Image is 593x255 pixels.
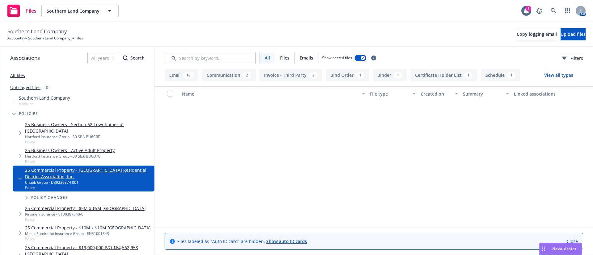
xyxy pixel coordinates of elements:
[25,147,115,154] a: 25 Business Owners - Active Adult Property
[25,236,151,241] span: Policy
[31,196,68,199] span: Policy changes
[177,238,307,245] span: Files labeled as "Auto ID card" are hidden.
[25,159,115,164] span: Policy
[5,2,39,19] a: Files
[182,91,358,97] div: Name
[561,31,586,37] span: Upload files
[562,52,583,64] button: Filters
[259,69,322,81] button: Invoice - Third Party
[25,180,152,185] div: Chubb Group - D39220374 001
[41,5,119,17] button: Southern Land Company
[539,243,582,255] button: Nova Assist
[514,91,560,97] div: Linked associations
[418,86,461,101] button: Created on
[461,86,511,101] button: Summary
[47,8,100,14] span: Southern Land Company
[10,84,40,91] a: Untriaged files
[517,31,557,37] span: Copy logging email
[25,154,115,159] div: Hartford Insurance Group - 30 SBA BU6D78
[7,35,23,41] a: Accounts
[202,69,256,81] button: Communication
[356,72,364,79] div: 1
[481,69,520,81] button: Schedule
[265,55,270,61] span: All
[25,121,152,134] a: 25 Business Owners - Section 62 Townhomes at [GEOGRAPHIC_DATA]
[394,72,402,79] div: 1
[534,69,583,81] button: View all types
[526,6,531,11] div: 8
[25,139,152,145] span: Policy
[517,28,557,40] button: Copy logging email
[25,205,146,212] a: 25 Commercial Property - $5M x $5M [GEOGRAPHIC_DATA]
[562,55,583,61] span: Filters
[19,95,70,101] span: Southern Land Company
[25,185,152,190] span: Policy
[25,231,151,236] div: Mitsui Sumitomo Insurance Group - ENS1001343
[421,91,451,97] div: Created on
[25,217,146,222] span: Policy
[25,167,152,180] a: 25 Commercial Property - [GEOGRAPHIC_DATA] Residential District Association, Inc.
[179,86,368,101] button: Name
[243,72,251,79] div: 2
[570,55,583,61] span: Filters
[309,72,318,79] div: 2
[511,86,562,101] button: Linked associations
[507,72,515,79] div: 1
[10,72,25,78] a: All files
[540,243,547,255] div: Drag to move
[410,69,477,81] button: Certificate Holder List
[28,35,70,41] a: Southern Land Company
[75,35,83,41] span: Files
[123,56,128,60] svg: Search
[373,69,407,81] button: Binder
[280,55,289,61] span: Files
[165,52,256,64] input: Search by keyword...
[25,212,146,217] div: Kinsale Insurance - 0100387540-0
[533,5,545,17] a: Report a Bug
[464,72,473,79] div: 1
[552,246,577,251] span: Nova Assist
[165,69,198,81] button: Email
[266,238,307,244] a: Show auto ID cards
[322,55,352,60] span: Show nested files
[19,112,38,116] span: Policies
[25,224,151,231] a: 25 Commercial Property - $10M x $10M [GEOGRAPHIC_DATA]
[7,27,67,35] span: Southern Land Company
[547,5,560,17] a: Search
[167,91,173,97] input: Select all
[368,86,418,101] button: File type
[10,54,40,62] span: Associations
[326,69,369,81] button: Bind Order
[26,8,36,13] span: Files
[123,52,145,64] div: Search
[19,101,70,106] span: Account
[370,91,409,97] div: File type
[300,55,313,61] span: Emails
[43,84,51,91] div: 0
[561,5,574,17] a: Switch app
[561,28,586,40] button: Upload files
[567,238,578,245] a: Close
[463,91,502,97] div: Summary
[25,134,152,139] div: Hartford Insurance Group - 30 SBA BU6CRE
[183,72,194,79] div: 18
[123,52,145,64] button: SearchSearch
